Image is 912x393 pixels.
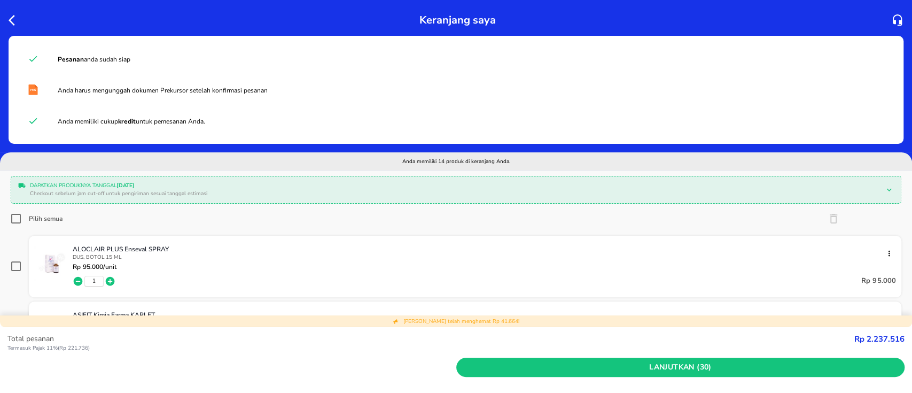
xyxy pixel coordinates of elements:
[7,344,854,352] p: Termasuk Pajak 11% ( Rp 221.736 )
[73,263,116,271] p: Rp 95.000 /unit
[116,182,135,189] b: [DATE]
[30,182,878,190] p: Dapatkan produknya tanggal
[73,311,887,319] p: ASIFIT Kimia Farma KAPLET
[28,84,38,95] img: prekursor document required
[456,358,905,377] button: Lanjutkan (30)
[73,253,896,261] p: DUS, BOTOL 15 ML
[30,190,878,198] p: Checkout sebelum jam cut-off untuk pengiriman sesuai tanggal estimasi
[92,278,96,285] button: 1
[461,361,901,374] span: Lanjutkan (30)
[58,55,84,64] strong: Pesanan
[73,245,887,253] p: ALOCLAIR PLUS Enseval SPRAY
[419,11,496,29] p: Keranjang saya
[58,117,205,126] span: Anda memiliki cukup untuk pemesanan Anda.
[854,334,905,344] strong: Rp 2.237.516
[58,86,268,95] span: Anda harus mengunggah dokumen Prekursor setelah konfirmasi pesanan
[7,333,854,344] p: Total pesanan
[14,179,898,201] div: Dapatkan produknya tanggal[DATE]Checkout sebelum jam cut-off untuk pengiriman sesuai tanggal esti...
[29,214,63,223] div: Pilih semua
[58,55,130,64] span: anda sudah siap
[34,245,69,280] img: ALOCLAIR PLUS Enseval SPRAY
[861,275,896,288] p: Rp 95.000
[393,318,399,325] img: total discount
[34,311,69,346] img: ASIFIT Kimia Farma KAPLET
[118,117,136,126] strong: kredit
